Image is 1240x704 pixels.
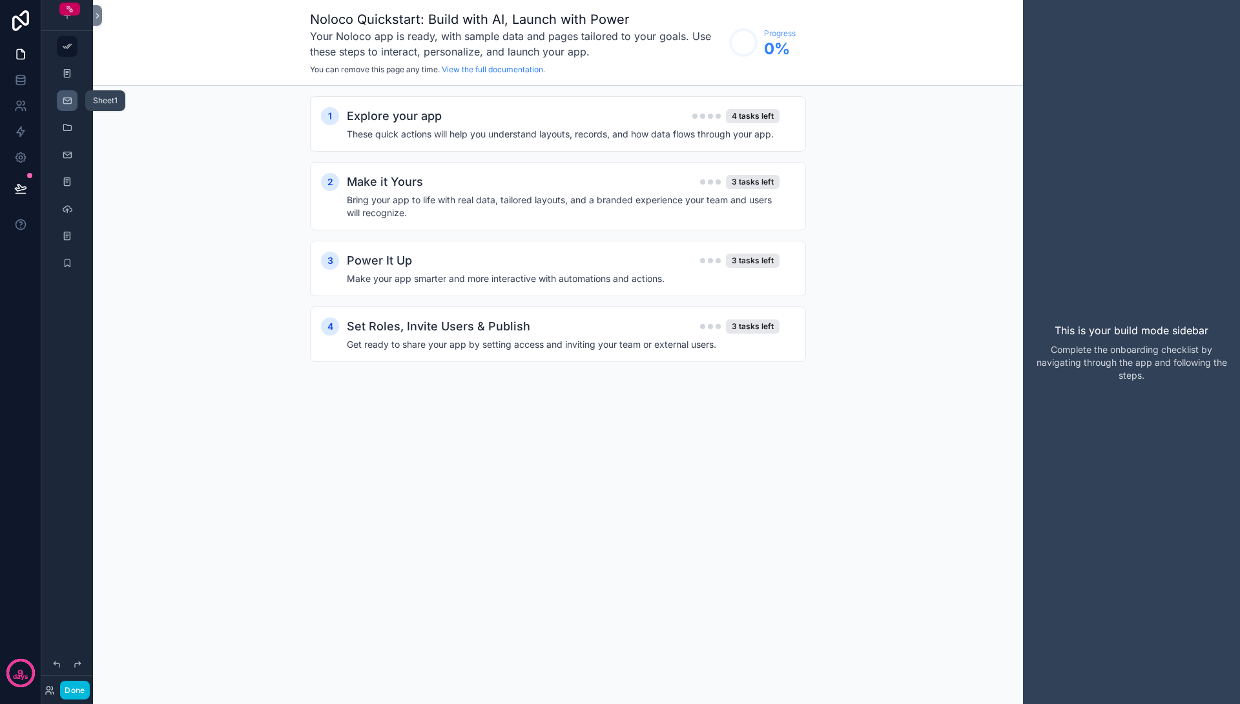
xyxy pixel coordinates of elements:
[13,672,28,682] p: days
[1033,343,1230,382] p: Complete the onboarding checklist by navigating through the app and following the steps.
[310,28,723,59] h3: Your Noloco app is ready, with sample data and pages tailored to your goals. Use these steps to i...
[442,65,545,74] a: View the full documentation.
[1055,323,1208,338] p: This is your build mode sidebar
[764,28,796,39] span: Progress
[17,667,23,679] p: 9
[310,65,440,74] span: You can remove this page any time.
[310,10,723,28] h1: Noloco Quickstart: Build with AI, Launch with Power
[93,96,118,105] span: Sheet1
[60,681,89,699] button: Done
[764,39,796,59] span: 0 %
